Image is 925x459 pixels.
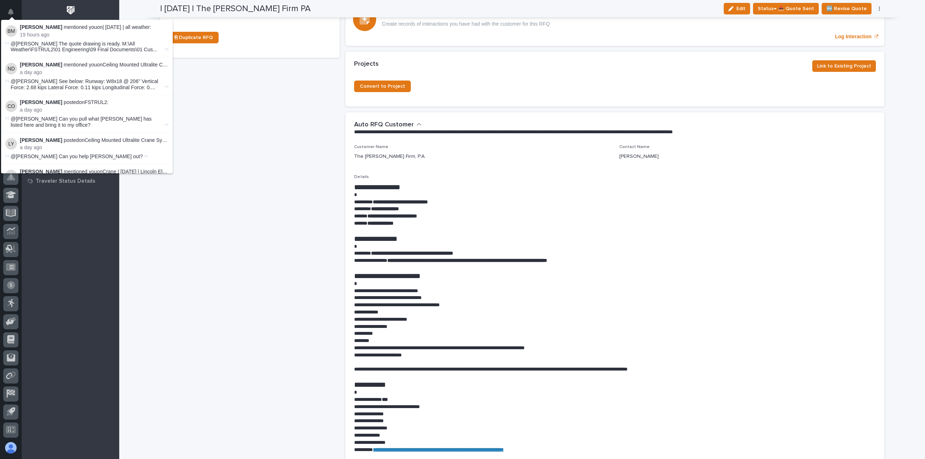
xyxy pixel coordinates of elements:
a: ⎘ Duplicate RFQ [169,32,219,43]
span: @[PERSON_NAME] Can you pull what [PERSON_NAME] has listed here and bring it to my office? [11,116,152,128]
img: Ben Miller [5,170,17,181]
p: posted on : [20,137,168,143]
h2: Projects [354,60,379,68]
span: Convert to Project [360,84,405,89]
p: mentioned you on : [20,24,168,30]
img: Caleb Oetjen [5,100,17,112]
a: Ceiling Mounted Ultralite Crane System | [DATE] | Baraboo Awning [85,137,234,143]
button: Edit [724,3,750,14]
a: FSTRUL2 [85,99,107,105]
strong: [PERSON_NAME] [20,137,62,143]
span: @[PERSON_NAME] See below: Runway: W8x18 @ 206" Vertical Force: 2.68 kips Lateral Force: 0.11 kips... [11,78,163,91]
img: Ben Miller [5,25,17,37]
a: | [DATE] | all weather [103,24,150,30]
span: Link to Existing Project [817,62,871,70]
span: Details [354,175,369,179]
p: mentioned you on : [20,169,168,175]
div: Notifications [9,9,18,20]
h2: | [DATE] | The [PERSON_NAME] Firm PA [160,4,311,14]
button: 🆕 Revise Quote [822,3,872,14]
p: 19 hours ago [20,32,168,38]
button: users-avatar [3,440,18,455]
a: Crane | [DATE] | Lincoln Electric Automation - [GEOGRAPHIC_DATA] [GEOGRAPHIC_DATA] [103,169,313,174]
strong: [PERSON_NAME] [20,24,62,30]
span: 🆕 Revise Quote [826,4,867,13]
p: mentioned you on : [20,62,168,68]
p: Create records of interactions you have had with the customer for this RFQ [382,21,550,27]
button: Status→ 📤 Quote Sent [753,3,819,14]
p: Traveler Status Details [36,178,95,185]
p: Log Interaction [835,34,872,40]
button: Notifications [3,4,18,20]
p: a day ago [20,144,168,151]
img: Noah Diaz [5,63,17,74]
span: @[PERSON_NAME] Can you help [PERSON_NAME] out? [11,153,143,159]
strong: [PERSON_NAME] [20,62,62,68]
h2: Auto RFQ Customer [354,121,414,129]
a: Convert to Project [354,81,411,92]
span: Edit [736,5,745,12]
p: The [PERSON_NAME] Firm, P.A. [354,153,426,160]
p: posted on : [20,99,168,105]
p: a day ago [20,107,168,113]
span: @[PERSON_NAME] The quote drawing is ready. M:\All Weather\FSTRUL2\01 Engineering\09 Final Documen... [11,41,163,53]
span: Contact Name [619,145,650,149]
span: Status→ 📤 Quote Sent [758,4,814,13]
img: Leighton Yoder [5,138,17,150]
p: [PERSON_NAME] [619,153,659,160]
img: Workspace Logo [64,4,77,17]
a: Traveler Status Details [22,176,119,186]
button: Auto RFQ Customer [354,121,422,129]
strong: [PERSON_NAME] [20,169,62,174]
span: ⎘ Duplicate RFQ [175,35,213,40]
button: Link to Existing Project [812,60,876,72]
p: a day ago [20,69,168,75]
a: Ceiling Mounted Ultralite Crane System | [DATE] | Baraboo Awning [103,62,252,68]
span: Customer Name [354,145,388,149]
strong: [PERSON_NAME] [20,99,62,105]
